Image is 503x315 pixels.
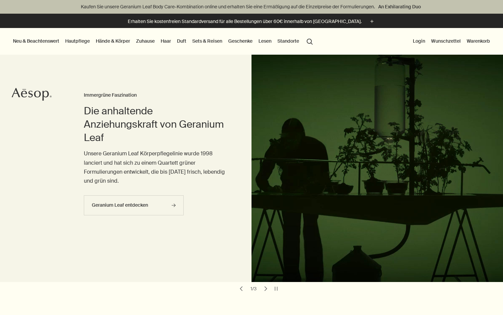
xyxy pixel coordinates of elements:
p: Erhalten Sie kostenfreien Standardversand für alle Bestellungen über 60€ innerhalb von [GEOGRAPHI... [128,18,362,25]
svg: Aesop [12,88,52,101]
a: Wunschzettel [430,37,462,45]
a: Sets & Reisen [191,37,224,45]
a: Aesop [12,88,52,103]
a: Duft [176,37,188,45]
h2: Die anhaltende Anziehungskraft von Geranium Leaf [84,104,225,144]
button: Menüpunkt "Suche" öffnen [304,35,316,47]
button: Neu & Beachtenswert [12,37,61,45]
p: Kaufen Sie unsere Geranium Leaf Body Care-Kombination online und erhalten Sie eine Ermäßigung auf... [7,3,496,10]
button: previous slide [237,284,246,293]
button: next slide [261,284,270,293]
button: Warenkorb [465,37,491,45]
a: An Exhilarating Duo [377,3,422,10]
a: Geschenke [227,37,254,45]
h3: Immergrüne Faszination [84,91,225,99]
div: 1 / 3 [249,286,258,292]
p: Unsere Geranium Leaf Körperpflegelinie wurde 1998 lanciert und hat sich zu einem Quartett grüner ... [84,149,225,185]
a: Geranium Leaf entdecken [84,195,184,215]
button: pause [271,284,281,293]
a: Lesen [257,37,273,45]
a: Zuhause [135,37,156,45]
nav: supplementary [412,28,491,55]
button: Standorte [276,37,300,45]
button: Erhalten Sie kostenfreien Standardversand für alle Bestellungen über 60€ innerhalb von [GEOGRAPHI... [128,18,376,25]
nav: primary [12,28,316,55]
a: Hände & Körper [94,37,131,45]
a: Haar [159,37,172,45]
a: Hautpflege [64,37,91,45]
button: Login [412,37,426,45]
